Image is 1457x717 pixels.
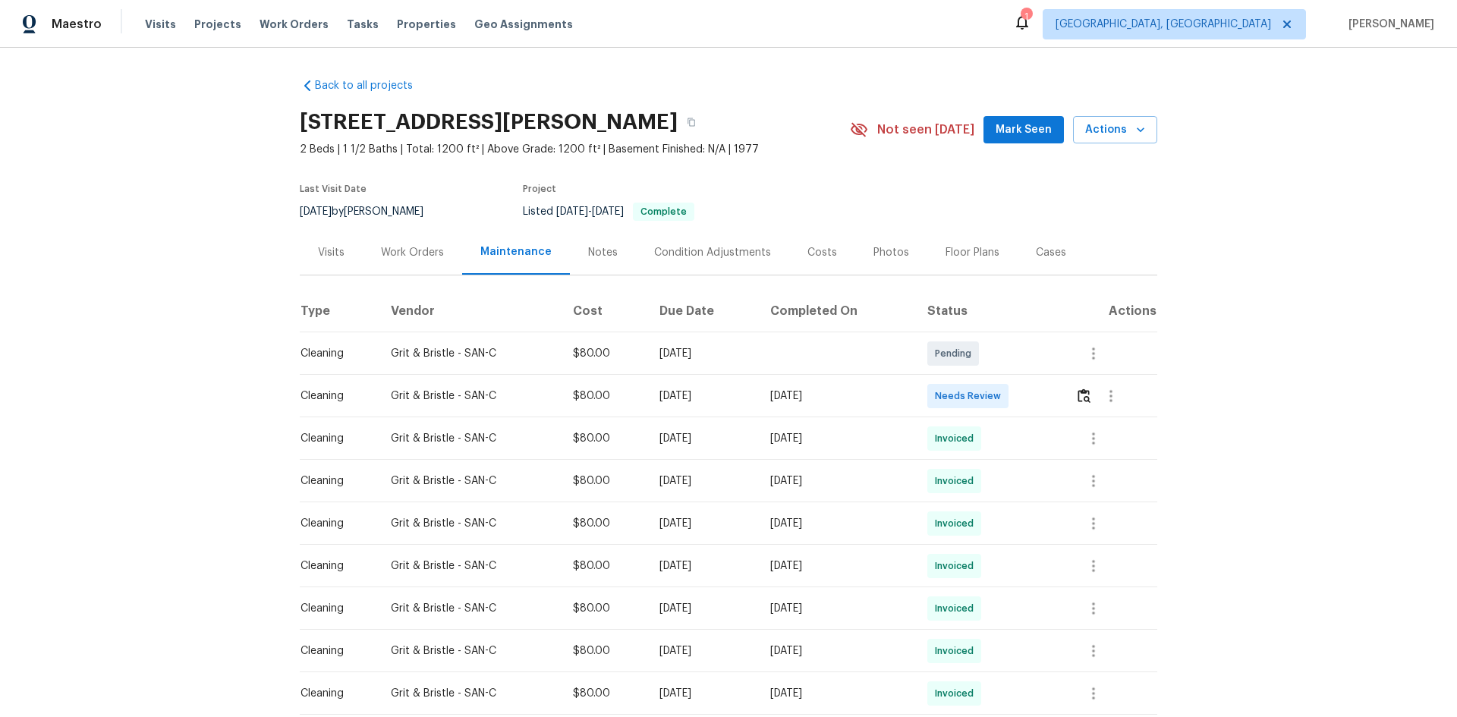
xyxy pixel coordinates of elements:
div: [DATE] [770,516,903,531]
div: [DATE] [770,473,903,489]
div: [DATE] [659,431,746,446]
div: [DATE] [770,643,903,659]
div: Cleaning [301,686,367,701]
span: - [556,206,624,217]
span: [PERSON_NAME] [1342,17,1434,32]
th: Vendor [379,290,561,332]
button: Actions [1073,116,1157,144]
div: [DATE] [770,601,903,616]
th: Actions [1063,290,1157,332]
div: Maintenance [480,244,552,259]
div: Photos [873,245,909,260]
th: Completed On [758,290,915,332]
div: [DATE] [659,516,746,531]
span: Visits [145,17,176,32]
div: [DATE] [770,558,903,574]
div: $80.00 [573,558,635,574]
div: Cleaning [301,346,367,361]
button: Mark Seen [983,116,1064,144]
span: Mark Seen [996,121,1052,140]
span: Invoiced [935,516,980,531]
div: [DATE] [659,388,746,404]
span: [DATE] [300,206,332,217]
span: Not seen [DATE] [877,122,974,137]
div: Work Orders [381,245,444,260]
span: Project [523,184,556,193]
div: Cleaning [301,558,367,574]
div: $80.00 [573,346,635,361]
div: 1 [1021,9,1031,24]
div: $80.00 [573,473,635,489]
span: Actions [1085,121,1145,140]
div: $80.00 [573,431,635,446]
span: Work Orders [260,17,329,32]
div: [DATE] [659,643,746,659]
div: [DATE] [659,346,746,361]
span: Complete [634,207,693,216]
span: Invoiced [935,558,980,574]
span: Invoiced [935,431,980,446]
div: Cleaning [301,601,367,616]
div: [DATE] [659,686,746,701]
div: Grit & Bristle - SAN-C [391,643,549,659]
div: by [PERSON_NAME] [300,203,442,221]
th: Status [915,290,1063,332]
div: $80.00 [573,516,635,531]
div: Grit & Bristle - SAN-C [391,431,549,446]
div: [DATE] [659,558,746,574]
th: Due Date [647,290,758,332]
a: Back to all projects [300,78,445,93]
div: Cleaning [301,388,367,404]
div: Grit & Bristle - SAN-C [391,473,549,489]
span: Invoiced [935,643,980,659]
span: Last Visit Date [300,184,367,193]
span: 2 Beds | 1 1/2 Baths | Total: 1200 ft² | Above Grade: 1200 ft² | Basement Finished: N/A | 1977 [300,142,850,157]
button: Review Icon [1075,378,1093,414]
div: Grit & Bristle - SAN-C [391,346,549,361]
div: Grit & Bristle - SAN-C [391,516,549,531]
div: [DATE] [659,473,746,489]
span: Needs Review [935,388,1007,404]
span: Properties [397,17,456,32]
div: Visits [318,245,345,260]
div: Cleaning [301,643,367,659]
div: [DATE] [770,388,903,404]
div: Notes [588,245,618,260]
div: $80.00 [573,643,635,659]
div: $80.00 [573,686,635,701]
div: [DATE] [770,431,903,446]
span: Pending [935,346,977,361]
div: Costs [807,245,837,260]
div: Grit & Bristle - SAN-C [391,388,549,404]
button: Copy Address [678,108,705,136]
span: [GEOGRAPHIC_DATA], [GEOGRAPHIC_DATA] [1056,17,1271,32]
span: Invoiced [935,473,980,489]
div: [DATE] [659,601,746,616]
div: $80.00 [573,388,635,404]
span: [DATE] [556,206,588,217]
th: Type [300,290,379,332]
span: Listed [523,206,694,217]
div: Condition Adjustments [654,245,771,260]
span: Projects [194,17,241,32]
span: Tasks [347,19,379,30]
div: Cleaning [301,516,367,531]
span: [DATE] [592,206,624,217]
span: Geo Assignments [474,17,573,32]
div: Cases [1036,245,1066,260]
div: Floor Plans [946,245,999,260]
span: Maestro [52,17,102,32]
div: Grit & Bristle - SAN-C [391,601,549,616]
th: Cost [561,290,647,332]
img: Review Icon [1078,388,1090,403]
span: Invoiced [935,686,980,701]
div: Cleaning [301,431,367,446]
div: Grit & Bristle - SAN-C [391,558,549,574]
div: Cleaning [301,473,367,489]
div: Grit & Bristle - SAN-C [391,686,549,701]
h2: [STREET_ADDRESS][PERSON_NAME] [300,115,678,130]
span: Invoiced [935,601,980,616]
div: [DATE] [770,686,903,701]
div: $80.00 [573,601,635,616]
